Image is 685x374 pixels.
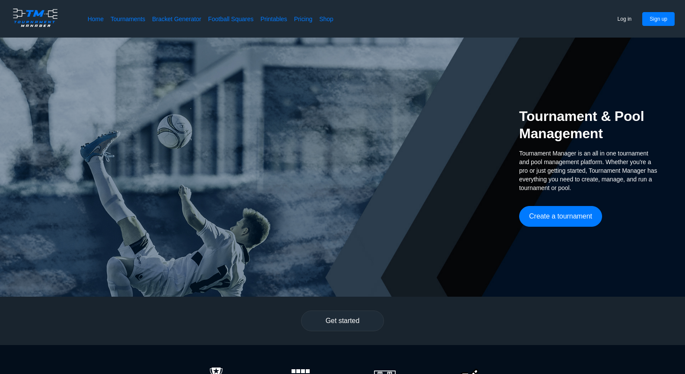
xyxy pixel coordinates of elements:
button: Create a tournament [519,206,602,227]
h2: Tournament & Pool Management [519,108,657,142]
a: Printables [260,15,287,23]
a: Football Squares [208,15,254,23]
a: Pricing [294,15,312,23]
button: Log in [610,12,639,26]
button: Sign up [642,12,675,26]
a: Shop [319,15,333,23]
button: Get started [301,311,384,331]
a: Bracket Generator [152,15,201,23]
a: Tournaments [111,15,145,23]
img: logo.ffa97a18e3bf2c7d.png [10,7,60,29]
a: Home [88,15,104,23]
span: Tournament Manager is an all in one tournament and pool management platform. Whether you're a pro... [519,149,657,192]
